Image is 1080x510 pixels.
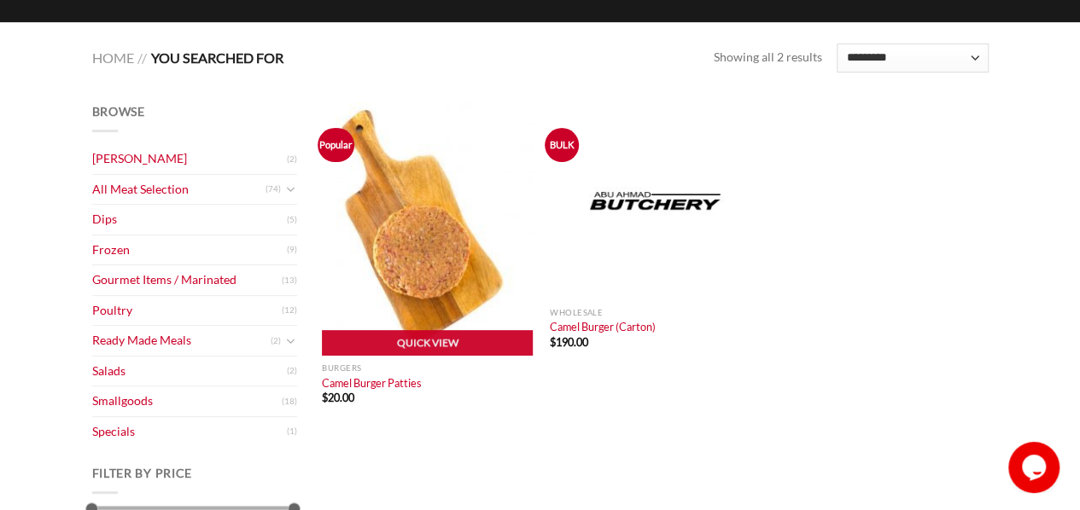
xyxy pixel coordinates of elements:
a: Ready Made Meals [92,326,271,356]
iframe: chat widget [1008,442,1063,493]
span: (2) [287,147,297,172]
span: Filter by price [92,466,193,480]
span: (74) [266,177,281,202]
span: (13) [282,268,297,293]
a: Specials [92,417,287,447]
a: [PERSON_NAME] [92,144,287,174]
span: (5) [287,207,297,233]
a: All Meat Selection [92,175,266,205]
a: Salads [92,356,287,386]
a: Home [92,49,134,66]
p: Showing all 2 results [714,48,822,67]
span: // [137,49,147,66]
a: Camel Burger (Carton) [550,320,656,333]
bdi: 20.00 [322,391,354,404]
span: (9) [287,237,297,263]
p: Wholesale [550,308,761,317]
a: Camel Burger (Carton) [550,102,761,299]
span: (2) [287,358,297,384]
span: $ [550,335,556,349]
bdi: 190.00 [550,335,588,349]
button: Toggle [285,180,297,199]
a: Smallgoods [92,386,282,416]
a: Poultry [92,296,282,326]
span: You searched for [151,49,283,66]
a: Gourmet Items / Marinated [92,265,282,295]
a: Frozen [92,235,287,265]
span: (12) [282,298,297,323]
span: $ [322,391,328,404]
img: Camel Burger Patties [322,102,533,355]
a: Quick View [322,330,533,356]
a: Dips [92,205,287,235]
p: Burgers [322,363,533,373]
span: (1) [287,419,297,444]
span: (2) [271,328,281,354]
a: Camel Burger Patties [322,376,422,390]
select: Shop order [837,43,988,72]
img: Placeholder [550,102,761,299]
span: (18) [282,389,297,414]
button: Toggle [285,332,297,351]
span: Browse [92,104,145,119]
